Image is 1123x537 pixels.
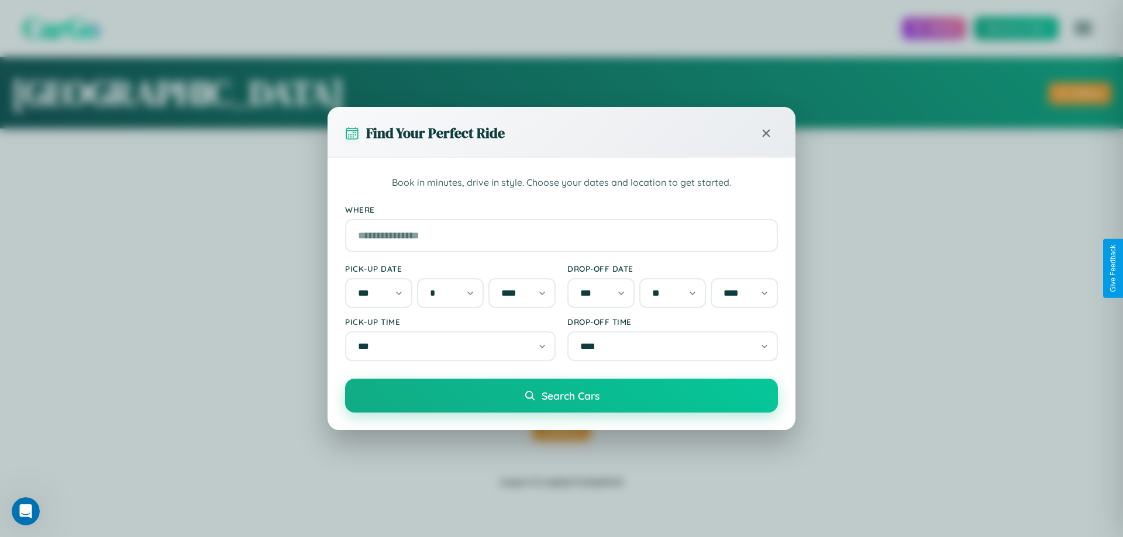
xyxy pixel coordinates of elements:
[542,389,600,402] span: Search Cars
[567,317,778,327] label: Drop-off Time
[345,379,778,413] button: Search Cars
[567,264,778,273] label: Drop-off Date
[345,175,778,190] p: Book in minutes, drive in style. Choose your dates and location to get started.
[345,264,556,273] label: Pick-up Date
[345,205,778,214] label: Where
[366,123,505,143] h3: Find Your Perfect Ride
[345,317,556,327] label: Pick-up Time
